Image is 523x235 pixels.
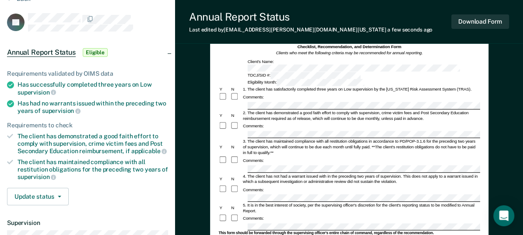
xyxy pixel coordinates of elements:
span: applicable [131,147,167,154]
button: Download Form [451,14,509,29]
div: Comments: [242,187,264,193]
div: 2. The client has demonstrated a good faith effort to comply with supervision, crime victim fees ... [242,110,480,121]
strong: Checklist, Recommendation, and Determination Form [297,44,401,49]
div: N [230,144,242,150]
div: The client has demonstrated a good faith effort to comply with supervision, crime victim fees and... [18,133,168,155]
div: Requirements validated by OIMS data [7,70,168,77]
span: supervision [18,173,56,180]
div: N [230,87,242,92]
div: TDCJ/SID #: [246,72,361,79]
div: Open Intercom Messenger [493,205,514,226]
span: Eligible [83,48,108,57]
div: Eligibility Month: [246,79,365,86]
div: Comments: [242,123,264,129]
span: supervision [42,107,81,114]
div: 1. The client has satisfactorily completed three years on Low supervision by the [US_STATE] Risk ... [242,87,480,92]
div: N [230,205,242,210]
div: Y [218,176,230,182]
div: 4. The client has not had a warrant issued with in the preceding two years of supervision. This d... [242,173,480,185]
div: Comments: [242,95,264,100]
button: Update status [7,188,69,205]
div: Y [218,144,230,150]
div: 3. The client has maintained compliance with all restitution obligations in accordance to PD/POP-... [242,139,480,156]
div: Last edited by [EMAIL_ADDRESS][PERSON_NAME][DOMAIN_NAME][US_STATE] [189,27,432,33]
div: N [230,176,242,182]
div: Comments: [242,158,264,163]
div: N [230,112,242,118]
div: Y [218,112,230,118]
span: supervision [18,89,56,96]
div: Annual Report Status [189,11,432,23]
div: 5. It is in the best interest of society, per the supervising officer's discretion for the client... [242,202,480,214]
span: Annual Report Status [7,48,76,57]
span: a few seconds ago [387,27,432,33]
div: Has had no warrants issued within the preceding two years of [18,100,168,115]
div: Client's Name: [246,59,480,71]
em: Clients who meet the following criteria may be recommended for annual reporting. [276,50,423,55]
div: The client has maintained compliance with all restitution obligations for the preceding two years of [18,158,168,181]
div: Y [218,205,230,210]
div: Has successfully completed three years on Low [18,81,168,96]
div: Comments: [242,216,264,221]
div: Y [218,87,230,92]
dt: Supervision [7,219,168,227]
div: Requirements to check [7,122,168,129]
